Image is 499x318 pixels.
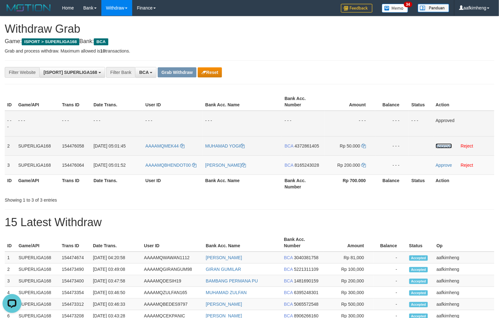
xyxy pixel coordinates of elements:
[409,255,428,261] span: Accepted
[285,163,293,168] span: BCA
[375,155,409,175] td: - - -
[5,234,16,252] th: ID
[373,264,406,275] td: -
[295,163,319,168] span: Copy 8165243028 to clipboard
[282,111,325,137] td: - - -
[294,302,319,307] span: Copy 5065572548 to clipboard
[43,70,97,75] span: [ISPORT] SUPERLIGA168
[16,175,60,192] th: Game/API
[5,275,16,287] td: 3
[90,298,141,310] td: [DATE] 03:46:33
[375,93,409,111] th: Balance
[325,111,375,137] td: - - -
[323,264,373,275] td: Rp 100,000
[203,234,281,252] th: Bank Acc. Name
[409,279,428,284] span: Accepted
[461,163,473,168] a: Reject
[142,287,203,298] td: AAAAMQZULFAN165
[206,278,258,283] a: BAMBANG PERMANA PU
[94,143,126,148] span: [DATE] 05:01:45
[5,175,16,192] th: ID
[373,234,406,252] th: Balance
[461,143,473,148] a: Reject
[91,111,143,137] td: - - -
[325,93,375,111] th: Amount
[142,234,203,252] th: User ID
[436,143,452,148] a: Approve
[60,111,91,137] td: - - -
[433,111,494,137] td: Approved
[5,194,203,203] div: Showing 1 to 3 of 3 entries
[206,267,241,272] a: GIRAN GUMILAR
[5,23,494,35] h1: Withdraw Grab
[205,143,245,148] a: MUHAMAD YOGI
[94,163,126,168] span: [DATE] 05:01:52
[409,267,428,272] span: Accepted
[142,298,203,310] td: AAAAMQBEDES9797
[373,287,406,298] td: -
[434,234,494,252] th: Op
[5,287,16,298] td: 4
[409,175,433,192] th: Status
[434,298,494,310] td: aafkimheng
[375,136,409,155] td: - - -
[5,38,494,45] h4: Game: Bank:
[5,3,53,13] img: MOTION_logo.png
[145,163,191,168] span: AAAAMQBHENDOT00
[323,275,373,287] td: Rp 200,000
[203,111,282,137] td: - - -
[284,278,293,283] span: BCA
[375,111,409,137] td: - - -
[16,298,59,310] td: SUPERLIGA168
[373,275,406,287] td: -
[90,252,141,264] td: [DATE] 04:20:58
[16,93,60,111] th: Game/API
[22,38,79,45] span: ISPORT > SUPERLIGA168
[434,287,494,298] td: aafkimheng
[139,70,149,75] span: BCA
[407,234,434,252] th: Status
[433,175,494,192] th: Action
[284,255,293,260] span: BCA
[16,111,60,137] td: - - -
[409,302,428,307] span: Accepted
[206,302,242,307] a: [PERSON_NAME]
[5,111,16,137] td: - - -
[5,48,494,54] p: Grab and process withdraw. Maximum allowed is transactions.
[375,175,409,192] th: Balance
[16,287,59,298] td: SUPERLIGA168
[434,264,494,275] td: aafkimheng
[62,143,84,148] span: 154476058
[91,93,143,111] th: Date Trans.
[91,175,143,192] th: Date Trans.
[294,290,319,295] span: Copy 6395248301 to clipboard
[59,275,90,287] td: 154473400
[206,255,242,260] a: [PERSON_NAME]
[59,287,90,298] td: 154473354
[205,163,246,168] a: [PERSON_NAME]
[5,136,16,155] td: 2
[59,234,90,252] th: Trans ID
[143,175,203,192] th: User ID
[284,267,293,272] span: BCA
[434,252,494,264] td: aafkimheng
[90,287,141,298] td: [DATE] 03:46:50
[409,290,428,296] span: Accepted
[373,298,406,310] td: -
[203,93,282,111] th: Bank Acc. Name
[337,163,360,168] span: Rp 200.000
[5,67,39,78] div: Filter Website
[16,264,59,275] td: SUPERLIGA168
[62,163,84,168] span: 154476064
[59,264,90,275] td: 154473490
[5,264,16,275] td: 2
[59,298,90,310] td: 154473312
[418,4,449,12] img: panduan.png
[5,216,494,229] h1: 15 Latest Withdraw
[295,143,319,148] span: Copy 4372861405 to clipboard
[90,275,141,287] td: [DATE] 03:47:58
[340,143,360,148] span: Rp 50.000
[206,290,247,295] a: MUHAMAD ZULFAN
[436,163,452,168] a: Approve
[16,155,60,175] td: SUPERLIGA168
